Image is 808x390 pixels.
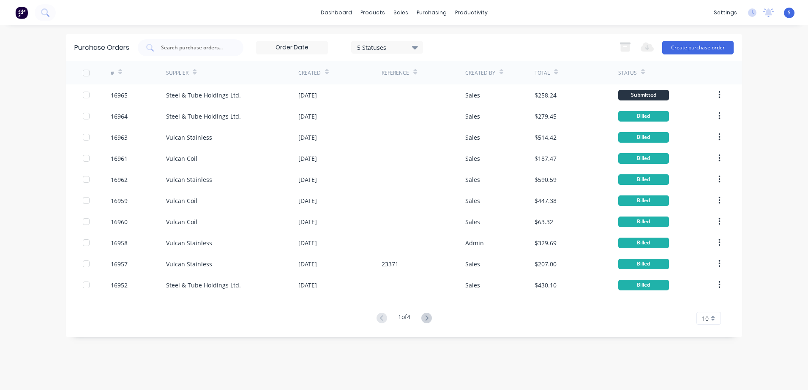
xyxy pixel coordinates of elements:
[398,312,410,325] div: 1 of 4
[535,238,557,247] div: $329.69
[662,41,734,54] button: Create purchase order
[465,112,480,121] div: Sales
[618,69,637,77] div: Status
[357,43,418,51] div: 5 Statuses
[111,69,114,77] div: #
[618,153,669,164] div: Billed
[465,175,480,184] div: Sales
[166,154,197,163] div: Vulcan Coil
[618,90,669,100] div: Submitted
[298,91,317,100] div: [DATE]
[111,281,128,290] div: 16952
[166,133,212,142] div: Vulcan Stainless
[535,154,557,163] div: $187.47
[298,238,317,247] div: [DATE]
[389,6,412,19] div: sales
[618,132,669,143] div: Billed
[618,259,669,269] div: Billed
[788,9,791,16] span: S
[618,195,669,206] div: Billed
[15,6,28,19] img: Factory
[382,260,399,268] div: 23371
[465,217,480,226] div: Sales
[535,133,557,142] div: $514.42
[317,6,356,19] a: dashboard
[465,260,480,268] div: Sales
[166,281,241,290] div: Steel & Tube Holdings Ltd.
[535,91,557,100] div: $258.24
[166,91,241,100] div: Steel & Tube Holdings Ltd.
[298,175,317,184] div: [DATE]
[166,69,188,77] div: Supplier
[535,69,550,77] div: Total
[111,175,128,184] div: 16962
[166,217,197,226] div: Vulcan Coil
[166,175,212,184] div: Vulcan Stainless
[111,154,128,163] div: 16961
[618,238,669,248] div: Billed
[166,260,212,268] div: Vulcan Stainless
[465,69,495,77] div: Created By
[166,112,241,121] div: Steel & Tube Holdings Ltd.
[298,281,317,290] div: [DATE]
[298,112,317,121] div: [DATE]
[710,6,741,19] div: settings
[356,6,389,19] div: products
[465,196,480,205] div: Sales
[465,133,480,142] div: Sales
[111,238,128,247] div: 16958
[160,43,230,52] input: Search purchase orders...
[298,217,317,226] div: [DATE]
[74,43,129,53] div: Purchase Orders
[535,175,557,184] div: $590.59
[111,260,128,268] div: 16957
[298,196,317,205] div: [DATE]
[166,238,212,247] div: Vulcan Stainless
[465,281,480,290] div: Sales
[111,91,128,100] div: 16965
[535,196,557,205] div: $447.38
[618,111,669,122] div: Billed
[166,196,197,205] div: Vulcan Coil
[111,196,128,205] div: 16959
[535,217,553,226] div: $63.32
[618,217,669,227] div: Billed
[298,260,317,268] div: [DATE]
[111,217,128,226] div: 16960
[465,91,480,100] div: Sales
[465,154,480,163] div: Sales
[298,154,317,163] div: [DATE]
[465,238,484,247] div: Admin
[618,280,669,290] div: Billed
[111,133,128,142] div: 16963
[298,69,321,77] div: Created
[702,314,709,323] span: 10
[382,69,409,77] div: Reference
[535,260,557,268] div: $207.00
[451,6,492,19] div: productivity
[298,133,317,142] div: [DATE]
[412,6,451,19] div: purchasing
[535,281,557,290] div: $430.10
[257,41,328,54] input: Order Date
[618,174,669,185] div: Billed
[535,112,557,121] div: $279.45
[111,112,128,121] div: 16964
